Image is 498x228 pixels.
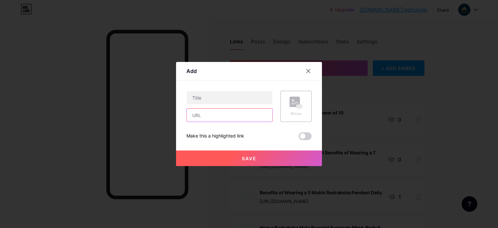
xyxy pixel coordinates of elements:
div: Add [186,67,197,75]
div: Make this a highlighted link [186,132,244,140]
button: Save [176,150,322,166]
div: Picture [290,111,302,116]
input: URL [187,109,272,122]
span: Save [242,156,256,161]
input: Title [187,91,272,104]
